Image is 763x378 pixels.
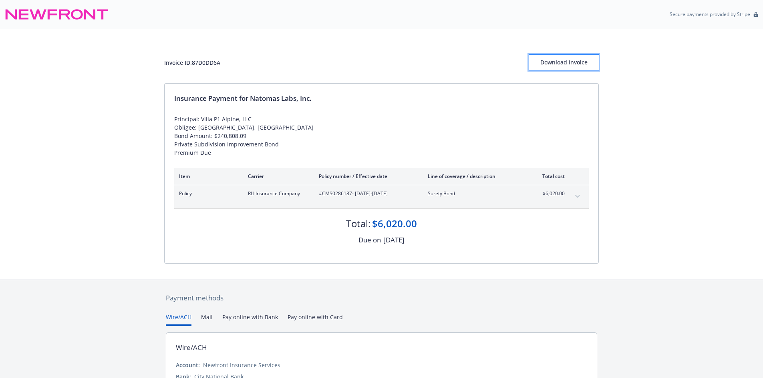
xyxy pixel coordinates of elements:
[571,190,584,203] button: expand content
[428,173,522,180] div: Line of coverage / description
[222,313,278,326] button: Pay online with Bank
[529,55,599,70] div: Download Invoice
[358,235,381,245] div: Due on
[203,361,280,369] div: Newfront Insurance Services
[319,190,415,197] span: #CMS0286187 - [DATE]-[DATE]
[248,190,306,197] span: RLI Insurance Company
[535,190,565,197] span: $6,020.00
[346,217,370,230] div: Total:
[535,173,565,180] div: Total cost
[372,217,417,230] div: $6,020.00
[670,11,750,18] p: Secure payments provided by Stripe
[319,173,415,180] div: Policy number / Effective date
[288,313,343,326] button: Pay online with Card
[174,93,589,104] div: Insurance Payment for Natomas Labs, Inc.
[529,54,599,70] button: Download Invoice
[164,58,220,67] div: Invoice ID: 87D0DD6A
[383,235,405,245] div: [DATE]
[428,190,522,197] span: Surety Bond
[176,342,207,353] div: Wire/ACH
[174,185,589,208] div: PolicyRLI Insurance Company#CMS0286187- [DATE]-[DATE]Surety Bond$6,020.00expand content
[166,293,597,303] div: Payment methods
[248,173,306,180] div: Carrier
[176,361,200,369] div: Account:
[174,115,589,157] div: Principal: Villa P1 Alpine, LLC Obligee: [GEOGRAPHIC_DATA], [GEOGRAPHIC_DATA] Bond Amount: $240,8...
[201,313,213,326] button: Mail
[179,190,235,197] span: Policy
[179,173,235,180] div: Item
[166,313,191,326] button: Wire/ACH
